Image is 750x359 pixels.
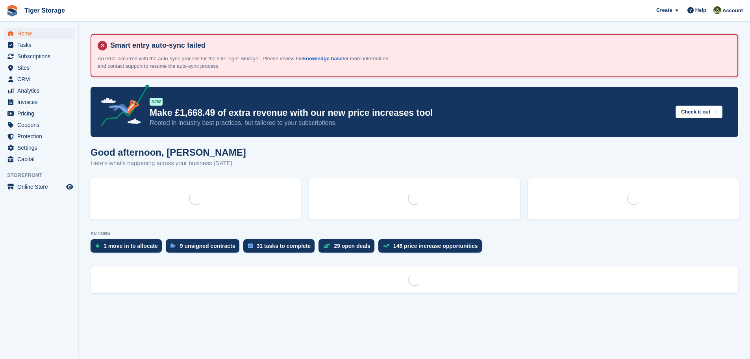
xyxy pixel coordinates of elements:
span: Subscriptions [17,51,65,62]
a: menu [4,154,74,165]
a: menu [4,51,74,62]
a: Preview store [65,182,74,192]
a: menu [4,85,74,96]
div: 29 open deals [334,243,370,249]
a: 31 tasks to complete [243,239,319,257]
a: 1 move in to allocate [91,239,166,257]
div: NEW [150,98,163,106]
div: 9 unsigned contracts [180,243,235,249]
span: Analytics [17,85,65,96]
span: Home [17,28,65,39]
span: Invoices [17,97,65,108]
img: Matthew Ellwood [713,6,721,14]
span: Online Store [17,181,65,192]
span: Coupons [17,119,65,130]
a: menu [4,181,74,192]
img: deal-1b604bf984904fb50ccaf53a9ad4b4a5d6e5aea283cecdc64d6e3604feb123c2.svg [323,243,330,249]
span: Account [722,7,743,15]
a: menu [4,28,74,39]
a: 9 unsigned contracts [166,239,243,257]
span: Tasks [17,39,65,50]
a: menu [4,108,74,119]
span: Storefront [7,171,78,179]
img: price_increase_opportunities-93ffe204e8149a01c8c9dc8f82e8f89637d9d84a8eef4429ea346261dce0b2c0.svg [383,244,389,247]
span: Capital [17,154,65,165]
div: 31 tasks to complete [257,243,311,249]
img: task-75834270c22a3079a89374b754ae025e5fb1db73e45f91037f5363f120a921f8.svg [248,244,253,248]
a: 29 open deals [319,239,378,257]
a: Tiger Storage [21,4,68,17]
p: ACTIONS [91,231,738,236]
p: An error occurred with the auto-sync process for the site: Tiger Storage . Please review the for ... [98,55,393,70]
span: Create [656,6,672,14]
a: knowledge base [303,56,343,61]
span: Pricing [17,108,65,119]
a: menu [4,62,74,73]
img: move_ins_to_allocate_icon-fdf77a2bb77ea45bf5b3d319d69a93e2d87916cf1d5bf7949dd705db3b84f3ca.svg [95,244,100,248]
span: Settings [17,142,65,153]
a: menu [4,39,74,50]
div: 148 price increase opportunities [393,243,478,249]
h4: Smart entry auto-sync failed [107,41,731,50]
h1: Good afternoon, [PERSON_NAME] [91,147,246,158]
span: Help [695,6,706,14]
p: Make £1,668.49 of extra revenue with our new price increases tool [150,107,669,119]
span: Sites [17,62,65,73]
div: 1 move in to allocate [104,243,158,249]
span: CRM [17,74,65,85]
img: stora-icon-8386f47178a22dfd0bd8f6a31ec36ba5ce8667c1dd55bd0f319d3a0aa187defe.svg [6,5,18,17]
a: menu [4,74,74,85]
img: contract_signature_icon-13c848040528278c33f63329250d36e43548de30e8caae1d1a13099fd9432cc5.svg [170,244,176,248]
a: menu [4,119,74,130]
a: menu [4,97,74,108]
p: Here's what's happening across your business [DATE] [91,159,246,168]
img: price-adjustments-announcement-icon-8257ccfd72463d97f412b2fc003d46551f7dbcb40ab6d574587a9cd5c0d94... [94,84,149,129]
a: menu [4,142,74,153]
button: Check it out → [676,106,722,119]
span: Protection [17,131,65,142]
p: Rooted in industry best practices, but tailored to your subscriptions. [150,119,669,127]
a: menu [4,131,74,142]
a: 148 price increase opportunities [378,239,486,257]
